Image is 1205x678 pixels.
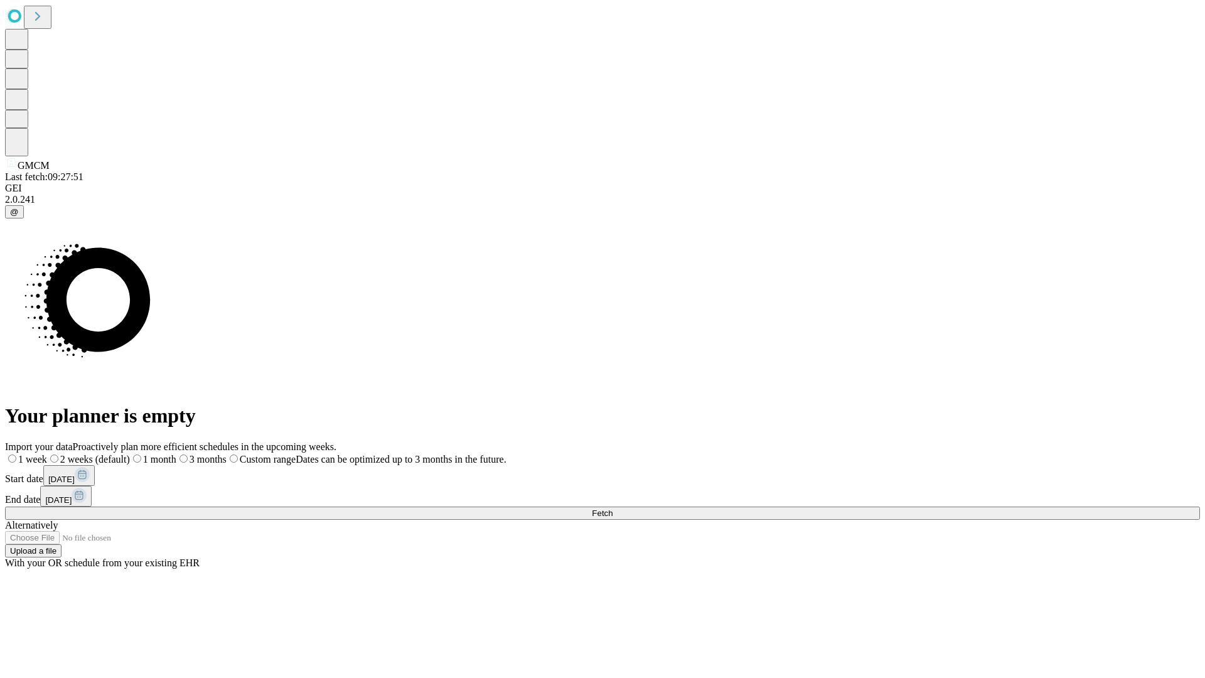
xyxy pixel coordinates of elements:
[5,441,73,452] span: Import your data
[8,455,16,463] input: 1 week
[296,454,506,465] span: Dates can be optimized up to 3 months in the future.
[5,194,1200,205] div: 2.0.241
[18,160,50,171] span: GMCM
[230,455,238,463] input: Custom rangeDates can be optimized up to 3 months in the future.
[5,465,1200,486] div: Start date
[592,508,613,518] span: Fetch
[5,486,1200,507] div: End date
[5,171,83,182] span: Last fetch: 09:27:51
[45,495,72,505] span: [DATE]
[48,475,75,484] span: [DATE]
[73,441,336,452] span: Proactively plan more efficient schedules in the upcoming weeks.
[5,507,1200,520] button: Fetch
[5,544,62,557] button: Upload a file
[5,183,1200,194] div: GEI
[5,404,1200,428] h1: Your planner is empty
[43,465,95,486] button: [DATE]
[133,455,141,463] input: 1 month
[40,486,92,507] button: [DATE]
[143,454,176,465] span: 1 month
[190,454,227,465] span: 3 months
[179,455,188,463] input: 3 months
[240,454,296,465] span: Custom range
[60,454,130,465] span: 2 weeks (default)
[5,205,24,218] button: @
[50,455,58,463] input: 2 weeks (default)
[5,557,200,568] span: With your OR schedule from your existing EHR
[10,207,19,217] span: @
[18,454,47,465] span: 1 week
[5,520,58,530] span: Alternatively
